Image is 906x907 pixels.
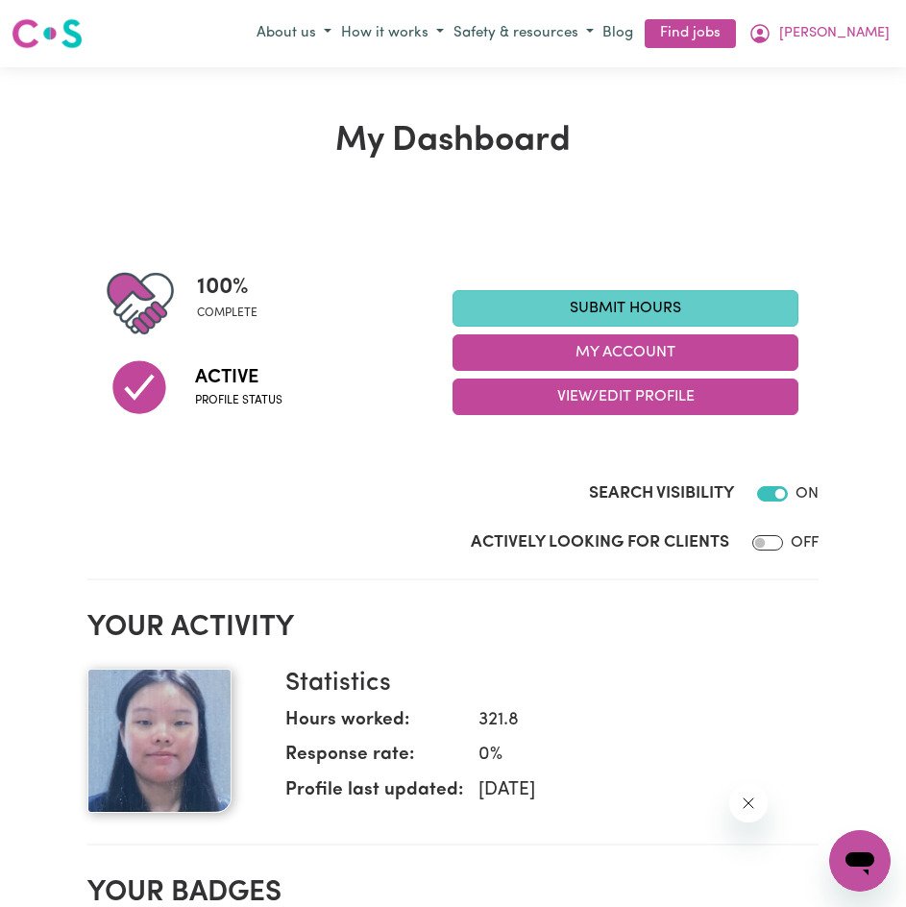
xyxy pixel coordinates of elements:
[285,669,803,699] h3: Statistics
[285,707,463,743] dt: Hours worked:
[796,486,819,502] span: ON
[87,669,232,813] img: Your profile picture
[197,270,257,305] span: 100 %
[453,334,798,371] button: My Account
[285,777,463,813] dt: Profile last updated:
[12,16,83,51] img: Careseekers logo
[12,13,116,29] span: Need any help?
[12,12,83,56] a: Careseekers logo
[252,18,336,50] button: About us
[197,305,257,322] span: complete
[195,363,282,392] span: Active
[197,270,273,337] div: Profile completeness: 100%
[449,18,599,50] button: Safety & resources
[453,290,798,327] a: Submit Hours
[779,23,890,44] span: [PERSON_NAME]
[195,392,282,409] span: Profile status
[453,379,798,415] button: View/Edit Profile
[285,742,463,777] dt: Response rate:
[599,19,637,49] a: Blog
[336,18,449,50] button: How it works
[463,707,803,735] dd: 321.8
[589,481,734,506] label: Search Visibility
[645,19,736,49] a: Find jobs
[87,121,820,162] h1: My Dashboard
[87,611,820,646] h2: Your activity
[471,530,729,555] label: Actively Looking for Clients
[463,742,803,770] dd: 0 %
[829,830,891,892] iframe: Button to launch messaging window
[463,777,803,805] dd: [DATE]
[729,784,768,822] iframe: Close message
[744,17,894,50] button: My Account
[791,535,819,551] span: OFF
